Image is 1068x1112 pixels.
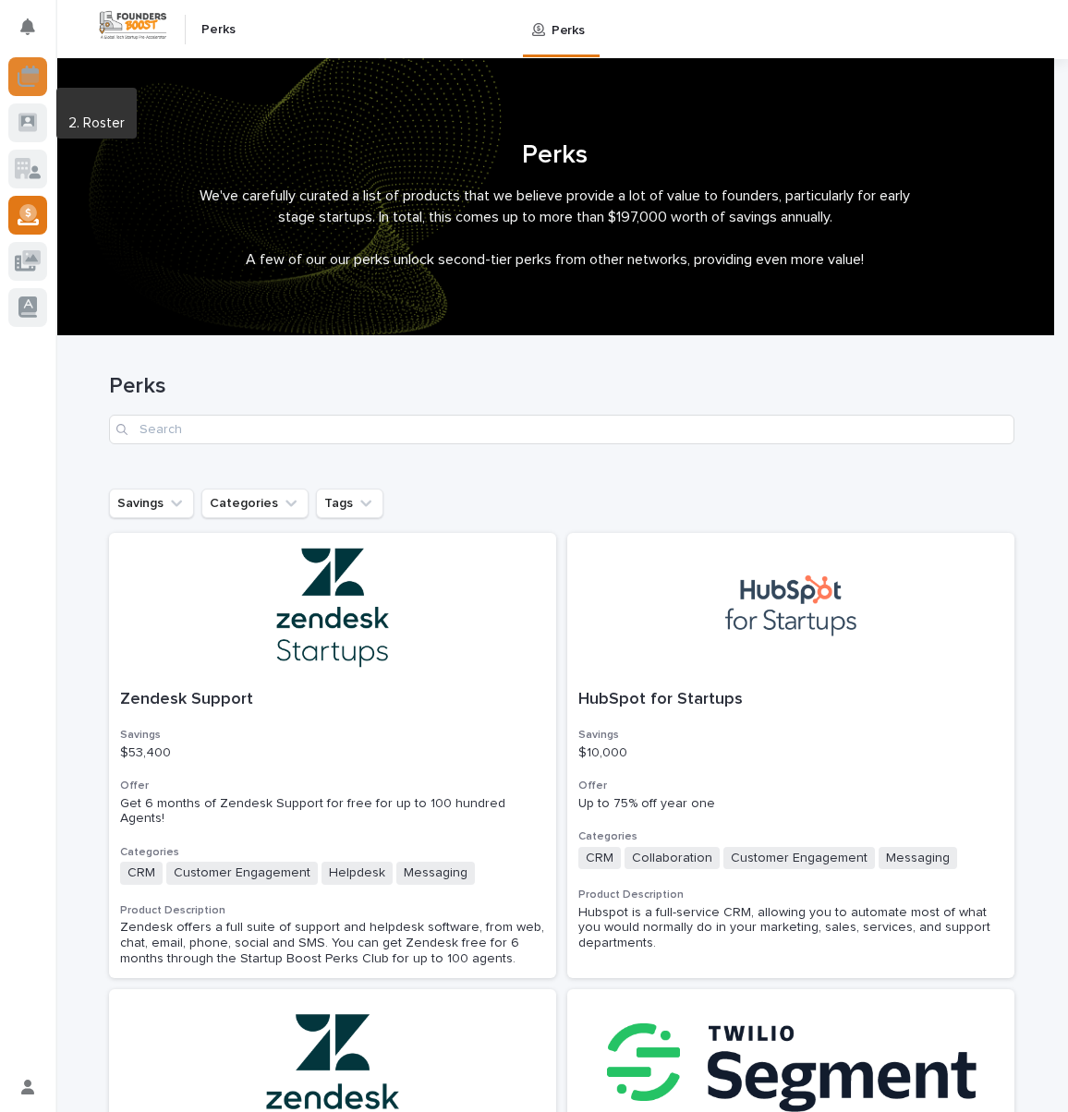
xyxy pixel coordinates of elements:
span: Messaging [879,847,957,870]
p: Zendesk Support [120,690,545,710]
button: Savings [109,489,194,518]
h3: Product Description [120,903,545,918]
div: Notifications [23,18,47,48]
span: Collaboration [625,847,720,870]
span: Customer Engagement [166,862,318,885]
button: Notifications [8,7,47,46]
p: Up to 75% off year one [578,796,1003,812]
h1: Perks [103,140,1008,172]
a: HubSpot for StartupsSavings$10,000OfferUp to 75% off year oneCategoriesCRMCollaborationCustomer E... [567,533,1014,978]
h3: Product Description [578,888,1003,902]
h3: Savings [578,728,1003,743]
span: CRM [120,862,163,885]
button: Categories [201,489,309,518]
button: Tags [316,489,383,518]
h3: Offer [120,779,545,793]
p: $10,000 [578,745,1003,761]
h3: Savings [120,728,545,743]
h3: Categories [578,829,1003,844]
span: Customer Engagement [723,847,875,870]
input: Search [109,415,1014,444]
h3: Categories [120,845,545,860]
p: HubSpot for Startups [578,690,1003,710]
span: Helpdesk [322,862,393,885]
h2: Perks [201,22,236,38]
span: Messaging [396,862,475,885]
a: Zendesk SupportSavings$53,400OfferGet 6 months of Zendesk Support for free for up to 100 hundred ... [109,533,556,978]
div: Hubspot is a full-service CRM, allowing you to automate most of what you would normally do in you... [578,905,1003,951]
div: Zendesk offers a full suite of support and helpdesk software, from web, chat, email, phone, socia... [120,920,545,966]
h3: Offer [578,779,1003,793]
p: A few of our our perks unlock second-tier perks from other networks, providing even more value! [186,249,925,271]
h1: Perks [109,373,1014,400]
p: We've carefully curated a list of products that we believe provide a lot of value to founders, pa... [186,186,925,227]
p: Get 6 months of Zendesk Support for free for up to 100 hundred Agents! [120,796,545,828]
span: CRM [578,847,621,870]
img: Workspace Logo [97,8,169,42]
p: $53,400 [120,745,545,761]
